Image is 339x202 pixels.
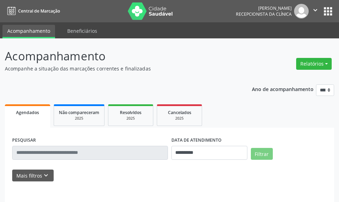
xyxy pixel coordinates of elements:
[113,116,148,121] div: 2025
[59,110,99,115] span: Não compareceram
[2,25,55,38] a: Acompanhamento
[322,5,334,17] button: apps
[5,47,236,65] p: Acompanhamento
[252,84,314,93] p: Ano de acompanhamento
[236,11,292,17] span: Recepcionista da clínica
[16,110,39,115] span: Agendados
[42,172,50,179] i: keyboard_arrow_down
[309,4,322,18] button: 
[12,170,54,182] button: Mais filtroskeyboard_arrow_down
[18,8,60,14] span: Central de Marcação
[311,6,319,14] i: 
[5,5,60,17] a: Central de Marcação
[162,116,197,121] div: 2025
[62,25,102,37] a: Beneficiários
[236,5,292,11] div: [PERSON_NAME]
[294,4,309,18] img: img
[59,116,99,121] div: 2025
[171,135,222,146] label: DATA DE ATENDIMENTO
[296,58,332,70] button: Relatórios
[251,148,273,160] button: Filtrar
[5,65,236,72] p: Acompanhe a situação das marcações correntes e finalizadas
[168,110,191,115] span: Cancelados
[120,110,141,115] span: Resolvidos
[12,135,36,146] label: PESQUISAR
